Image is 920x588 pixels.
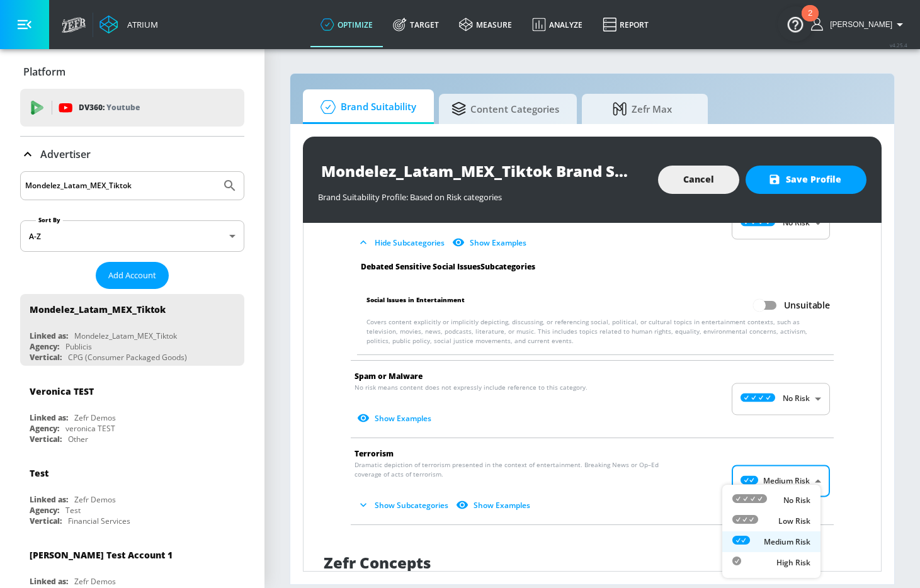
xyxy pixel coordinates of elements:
[783,495,810,506] p: No Risk
[778,6,813,42] button: Open Resource Center, 2 new notifications
[764,536,810,548] p: Medium Risk
[808,13,812,30] div: 2
[776,557,810,568] p: High Risk
[778,516,810,527] p: Low Risk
